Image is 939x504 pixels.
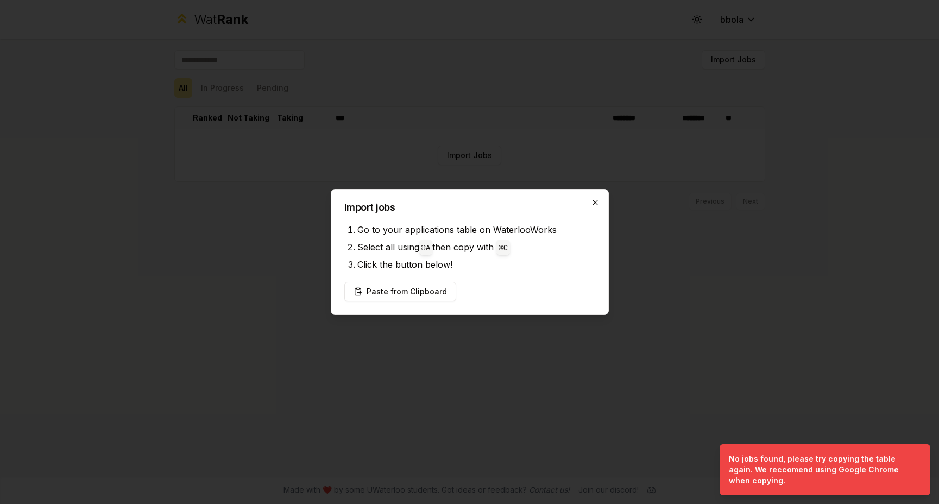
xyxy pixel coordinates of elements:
[729,453,917,486] div: No jobs found, please try copying the table again. We reccomend using Google Chrome when copying.
[357,256,595,273] li: Click the button below!
[344,203,595,212] h2: Import jobs
[357,221,595,238] li: Go to your applications table on
[421,244,431,253] code: ⌘ A
[493,224,557,235] a: WaterlooWorks
[499,244,508,253] code: ⌘ C
[357,238,595,256] li: Select all using then copy with
[344,282,456,301] button: Paste from Clipboard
